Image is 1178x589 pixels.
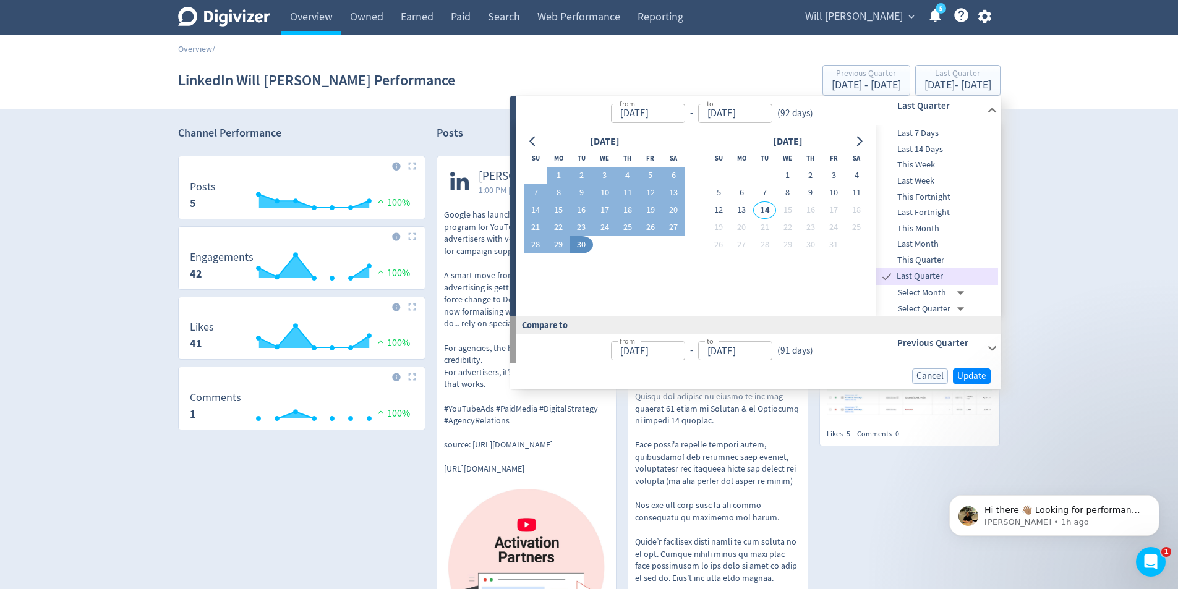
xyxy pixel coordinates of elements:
[616,167,639,184] button: 4
[707,336,714,346] label: to
[845,219,868,236] button: 25
[524,219,547,236] button: 21
[876,221,998,237] div: This Month
[876,252,998,268] div: This Quarter
[408,162,416,170] img: Placeholder
[939,4,942,13] text: 5
[190,407,196,422] strong: 1
[375,197,410,209] span: 100%
[570,219,593,236] button: 23
[437,125,463,145] h2: Posts
[912,368,948,384] button: Cancel
[936,3,946,14] a: 5
[822,201,845,219] button: 17
[593,219,616,236] button: 24
[876,143,998,156] span: Last 14 Days
[730,219,753,236] button: 20
[876,205,998,221] div: Last Fortnight
[570,184,593,201] button: 9
[799,236,822,253] button: 30
[1136,547,1166,577] iframe: Intercom live chat
[730,150,753,167] th: Monday
[593,184,616,201] button: 10
[479,169,562,184] span: [PERSON_NAME]
[184,252,420,284] svg: Engagements 42
[876,268,998,285] div: Last Quarter
[479,184,562,196] span: 1:00 PM [DATE] AEDT
[876,253,998,267] span: This Quarter
[616,219,639,236] button: 25
[876,236,998,252] div: Last Month
[876,158,998,172] span: This Week
[516,334,1001,363] div: from-to(91 days)Previous Quarter
[616,201,639,219] button: 18
[547,236,570,253] button: 29
[776,184,799,201] button: 8
[924,80,991,91] div: [DATE] - [DATE]
[876,125,998,142] div: Last 7 Days
[827,429,857,439] div: Likes
[799,167,822,184] button: 2
[639,150,662,167] th: Friday
[753,184,776,201] button: 7
[876,237,998,251] span: Last Month
[408,303,416,311] img: Placeholder
[876,127,998,140] span: Last 7 Days
[662,150,685,167] th: Saturday
[822,150,845,167] th: Friday
[408,373,416,381] img: Placeholder
[510,316,1001,333] div: Compare to
[799,201,822,219] button: 16
[707,236,730,253] button: 26
[822,167,845,184] button: 3
[570,201,593,219] button: 16
[897,98,982,113] h6: Last Quarter
[776,167,799,184] button: 1
[516,96,1001,125] div: from-to(92 days)Last Quarter
[639,167,662,184] button: 5
[876,189,998,205] div: This Fortnight
[375,267,387,276] img: positive-performance.svg
[190,250,254,265] dt: Engagements
[799,150,822,167] th: Thursday
[593,150,616,167] th: Wednesday
[876,157,998,173] div: This Week
[707,98,714,109] label: to
[876,173,998,189] div: Last Week
[662,167,685,184] button: 6
[957,371,986,381] span: Update
[876,174,998,188] span: Last Week
[827,368,992,415] img: https://media.cf.digivizer.com/images/linkedin-82573389-urn:li:share:7381148508764106752-047f078a...
[876,142,998,158] div: Last 14 Days
[662,201,685,219] button: 20
[547,167,570,184] button: 1
[832,69,901,80] div: Previous Quarter
[953,368,991,384] button: Update
[915,65,1001,96] button: Last Quarter[DATE]- [DATE]
[639,201,662,219] button: 19
[772,344,813,358] div: ( 91 days )
[850,133,868,150] button: Go to next month
[662,219,685,236] button: 27
[620,98,635,109] label: from
[707,219,730,236] button: 19
[178,43,212,54] a: Overview
[616,150,639,167] th: Thursday
[707,150,730,167] th: Sunday
[753,150,776,167] th: Tuesday
[639,184,662,201] button: 12
[753,236,776,253] button: 28
[801,7,918,27] button: Will [PERSON_NAME]
[776,201,799,219] button: 15
[524,236,547,253] button: 28
[616,184,639,201] button: 11
[586,133,623,150] div: [DATE]
[178,61,455,100] h1: LinkedIn Will [PERSON_NAME] Performance
[906,11,917,22] span: expand_more
[524,133,542,150] button: Go to previous month
[769,133,806,150] div: [DATE]
[845,167,868,184] button: 4
[570,167,593,184] button: 2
